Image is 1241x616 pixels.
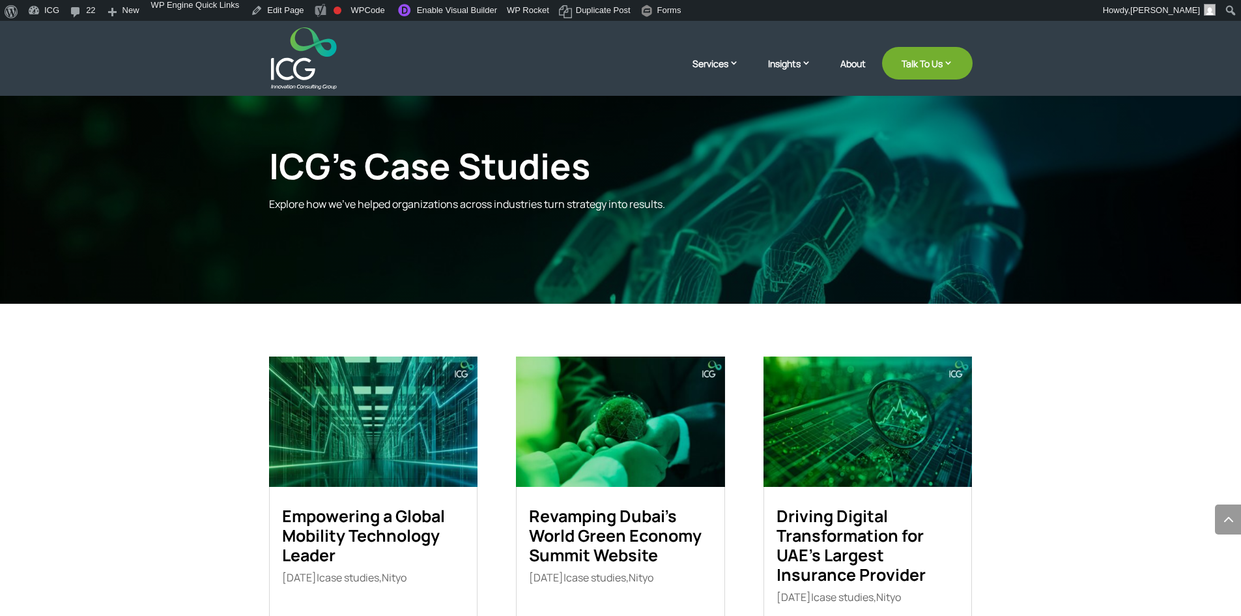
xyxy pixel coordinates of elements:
a: case studies [319,570,379,585]
span: 22 [86,5,95,26]
span: New [122,5,139,26]
a: Empowering a Global Mobility Technology Leader [282,505,445,566]
div: Focus keyphrase not set [334,7,341,14]
span: Duplicate Post [576,5,631,26]
span: [DATE] [529,570,563,585]
a: Driving Digital Transformation for UAE’s Largest Insurance Provider [777,505,926,586]
span: [PERSON_NAME] [1130,5,1200,15]
a: Talk To Us [882,47,973,80]
a: Services [692,57,752,89]
a: Nityo [876,590,901,604]
img: Empowering a Global Mobility Technology Leader [269,357,478,487]
span: [DATE] [777,590,811,604]
img: Driving Digital Transformation for UAE’s Largest Insurance Provider [763,357,972,487]
a: About [840,59,866,89]
a: Nityo [629,570,653,585]
span: Forms [657,5,681,26]
span: Explore how we’ve helped organizations across industries turn strategy into results. [269,197,665,211]
p: | , [529,572,711,584]
a: Revamping Dubai’s World Green Economy Summit Website [529,505,702,566]
span: [DATE] [282,570,317,585]
a: case studies [566,570,626,585]
a: Nityo [382,570,407,585]
a: case studies [814,590,874,604]
a: Insights [768,57,824,89]
p: | , [777,591,959,604]
img: Revamping Dubai’s World Green Economy Summit Website [516,357,724,487]
p: | , [282,572,464,584]
div: ICG’s Case Studies [269,145,811,187]
img: ICG [271,27,337,89]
